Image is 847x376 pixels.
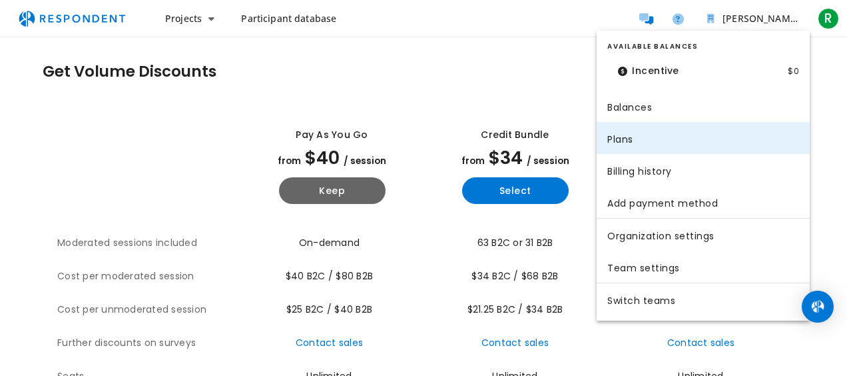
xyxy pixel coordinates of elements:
[597,251,810,283] a: Team settings
[788,57,799,85] dd: $0
[597,154,810,186] a: Billing history
[597,186,810,218] a: Add payment method
[802,291,834,323] div: Open Intercom Messenger
[597,122,810,154] a: Billing plans
[597,36,810,90] section: Team balance summary
[597,219,810,251] a: Organization settings
[597,90,810,122] a: Billing balances
[597,283,810,315] a: Switch teams
[607,57,690,85] dt: Incentive
[607,41,799,52] h2: Available Balances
